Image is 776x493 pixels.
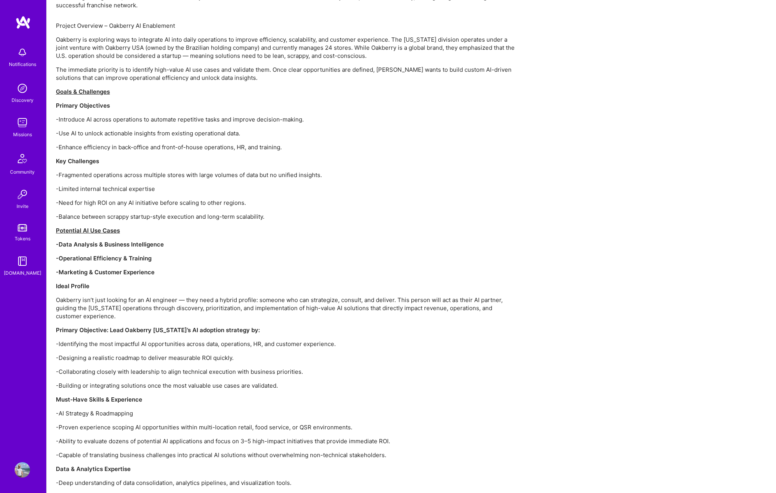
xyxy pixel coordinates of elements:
[12,96,34,104] div: Discovery
[56,129,518,137] p: -Use AI to unlock actionable insights from existing operational data.
[15,45,30,60] img: bell
[15,462,30,478] img: User Avatar
[56,296,518,320] p: Oakberry isn’t just looking for an AI engineer — they need a hybrid profile: someone who can stra...
[56,437,518,445] p: -Ability to evaluate dozens of potential AI applications and focus on 3–5 high-impact initiatives...
[56,115,518,123] p: -Introduce AI across operations to automate repetitive tasks and improve decision-making.
[56,465,131,473] strong: Data & Analytics Expertise
[15,81,30,96] img: discovery
[15,253,30,269] img: guide book
[56,255,151,262] strong: -Operational Efficiency & Training
[56,340,518,348] p: -Identifying the most impactful AI opportunities across data, operations, HR, and customer experi...
[15,187,30,202] img: Invite
[56,102,110,109] strong: Primary Objectives
[56,326,260,334] strong: Primary Objective: Lead Oakberry [US_STATE]’s AI adoption strategy by:
[56,368,518,376] p: -Collaborating closely with leadership to align technical execution with business priorities.
[56,157,99,165] strong: Key Challenges
[18,224,27,231] img: tokens
[56,354,518,362] p: -Designing a realistic roadmap to deliver measurable ROI quickly.
[4,269,41,277] div: [DOMAIN_NAME]
[56,213,518,221] p: -Balance between scrappy startup-style execution and long-term scalability.
[15,15,31,29] img: logo
[10,168,35,176] div: Community
[56,22,518,30] p: Project Overview – Oakberry AI Enablement
[56,171,518,179] p: -Fragmented operations across multiple stores with large volumes of data but no unified insights.
[56,282,89,290] strong: Ideal Profile
[56,241,164,248] strong: -Data Analysis & Business Intelligence
[56,382,518,390] p: -Building or integrating solutions once the most valuable use cases are validated.
[13,130,32,138] div: Missions
[13,462,32,478] a: User Avatar
[13,149,32,168] img: Community
[56,35,518,60] p: Oakberry is exploring ways to integrate AI into daily operations to improve efficiency, scalabili...
[56,227,120,234] u: Potential AI Use Cases
[56,268,155,276] strong: -Marketing & Customer Experience
[56,88,110,95] u: Goals & Challenges
[56,143,518,151] p: -Enhance efficiency in back-office and front-of-house operations, HR, and training.
[56,423,518,431] p: -Proven experience scoping AI opportunities within multi-location retail, food service, or QSR en...
[56,66,518,82] p: The immediate priority is to identify high-value AI use cases and validate them. Once clear oppor...
[15,235,30,243] div: Tokens
[56,396,142,403] strong: Must-Have Skills & Experience
[17,202,29,210] div: Invite
[9,60,36,68] div: Notifications
[56,451,518,459] p: -Capable of translating business challenges into practical AI solutions without overwhelming non-...
[56,185,518,193] p: -Limited internal technical expertise
[56,409,518,417] p: -AI Strategy & Roadmapping
[56,199,518,207] p: -Need for high ROI on any AI initiative before scaling to other regions.
[56,479,518,487] p: -Deep understanding of data consolidation, analytics pipelines, and visualization tools.
[15,115,30,130] img: teamwork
